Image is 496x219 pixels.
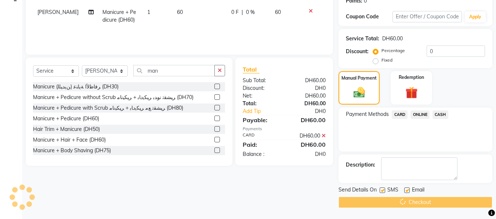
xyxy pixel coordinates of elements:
span: 60 [275,9,281,15]
input: Enter Offer / Coupon Code [392,11,462,22]
div: Payable: [237,116,284,124]
div: DH0 [284,150,331,158]
img: _gift.svg [402,85,421,100]
div: Manicure + Body Shaving (DH75) [33,147,111,154]
div: DH60.00 [382,35,403,43]
div: Description: [346,161,375,169]
div: Total: [237,100,284,107]
div: Manicure + Pedicure (DH60) [33,115,99,123]
span: ONLINE [410,110,430,119]
span: 0 F [231,8,239,16]
span: 0 % [246,8,255,16]
div: Service Total: [346,35,379,43]
label: Manual Payment [341,75,377,81]
span: 60 [177,9,183,15]
div: DH60.00 [284,132,331,140]
div: Paid: [237,140,284,149]
div: DH60.00 [284,100,331,107]
label: Fixed [381,57,392,63]
div: DH60.00 [284,92,331,100]
div: CARD [237,132,284,140]
a: Add Tip [237,107,292,115]
div: Sub Total: [237,77,284,84]
div: Manicure (ﻦﻳﺪﻴﻠﻟ) ﺮﻓﺎﻇﻷا ﺔﻳﺎﻨﻋ (DH30) [33,83,119,91]
div: DH60.00 [284,116,331,124]
span: 1 [147,9,150,15]
div: Net: [237,92,284,100]
button: Apply [465,11,486,22]
div: Hair Trim + Manicure (DH50) [33,125,100,133]
div: Balance : [237,150,284,158]
label: Percentage [381,47,405,54]
span: SMS [387,186,398,195]
span: CARD [392,110,408,119]
input: Search or Scan [133,65,215,76]
div: Payments [243,126,326,132]
div: DH60.00 [284,77,331,84]
div: Manicure + Pedicure with Scrub ﺮﻴﺸﻘﺗ ﻊﻣ ﺮﻴﻜﻳدﺎﺑ + ﺮﻴﻜﻴﻧﺎﻣ (DH80) [33,104,183,112]
span: Total [243,66,260,73]
div: Coupon Code [346,13,392,21]
div: Manicure + Hair + Face (DH60) [33,136,106,144]
span: CASH [432,110,448,119]
label: Redemption [399,74,424,81]
div: DH60.00 [284,140,331,149]
span: Manicure + Pedicure (DH60) [102,9,136,23]
span: Payment Methods [346,110,389,118]
div: Manicure + Pedicure without Scrub ﺮﻴﺸﻘﺗ نوﺪﺑ ﺮﻴﻜﻳدﺎﺑ + ﺮﻴﻜﻴﻧﺎﻣ (DH70) [33,94,193,101]
div: DH0 [292,107,332,115]
div: Discount: [346,48,369,55]
span: Send Details On [338,186,377,195]
img: _cash.svg [350,86,369,99]
div: DH0 [284,84,331,92]
div: Discount: [237,84,284,92]
span: [PERSON_NAME] [37,9,79,15]
span: | [242,8,243,16]
span: Email [412,186,424,195]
